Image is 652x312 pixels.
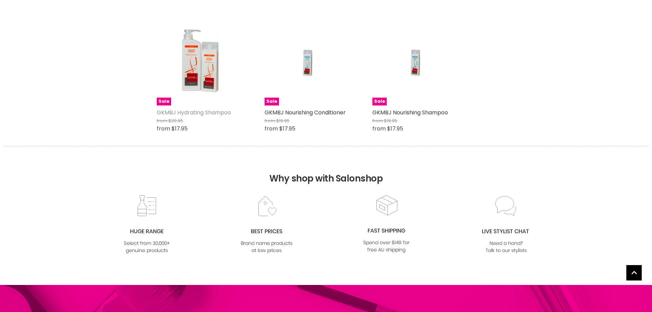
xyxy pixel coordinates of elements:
span: Sale [372,98,387,105]
span: from [157,125,170,133]
img: range2_8cf790d4-220e-469f-917d-a18fed3854b6.jpg [119,195,175,255]
span: $19.95 [384,117,397,124]
img: chat_c0a1c8f7-3133-4fc6-855f-7264552747f6.jpg [478,195,534,255]
img: prices.jpg [239,195,294,255]
a: GKMBJ Nourishing ShampooSale [372,18,460,105]
span: $17.95 [387,125,403,133]
span: $20.95 [168,117,183,124]
a: GKMBJ Hydrating Shampoo [157,109,231,116]
a: GKMBJ Nourishing Conditioner [265,109,346,116]
span: Sale [157,98,171,105]
a: Back to top [626,265,642,280]
span: from [157,117,167,124]
img: GKMBJ Hydrating Shampoo [157,18,244,105]
span: Back to top [626,265,642,283]
img: fast.jpg [359,194,414,254]
span: from [265,117,275,124]
span: $17.95 [279,125,295,133]
span: Sale [265,98,279,105]
img: GKMBJ Nourishing Shampoo [387,18,445,105]
a: GKMBJ Nourishing Shampoo [372,109,448,116]
span: $17.95 [171,125,188,133]
span: from [372,125,386,133]
a: GKMBJ Hydrating ShampooSale [157,18,244,105]
span: from [265,125,278,133]
span: $19.95 [276,117,290,124]
span: from [372,117,383,124]
a: GKMBJ Nourishing ConditionerSale [265,18,352,105]
img: GKMBJ Nourishing Conditioner [279,18,337,105]
h2: Why shop with Salonshop [3,146,649,194]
